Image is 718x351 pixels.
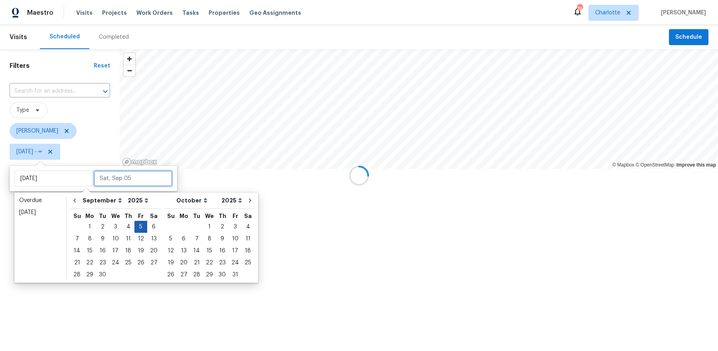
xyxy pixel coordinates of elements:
[190,233,203,244] div: 7
[190,245,203,257] div: Tue Oct 14 2025
[233,213,238,219] abbr: Friday
[229,257,242,268] div: 24
[216,257,229,268] div: 23
[71,233,83,244] div: 7
[134,257,147,268] div: 26
[216,221,229,232] div: 2
[177,245,190,257] div: Mon Oct 13 2025
[96,269,109,281] div: Tue Sep 30 2025
[164,245,177,256] div: 12
[164,245,177,257] div: Sun Oct 12 2025
[96,221,109,232] div: 2
[203,257,216,268] div: 22
[96,245,109,256] div: 16
[96,221,109,233] div: Tue Sep 02 2025
[122,221,134,233] div: Thu Sep 04 2025
[83,233,96,244] div: 8
[147,245,160,257] div: Sat Sep 20 2025
[242,257,254,268] div: 25
[73,213,81,219] abbr: Sunday
[229,221,242,233] div: Fri Oct 03 2025
[19,208,61,216] div: [DATE]
[71,257,83,268] div: 21
[242,233,254,245] div: Sat Oct 11 2025
[96,257,109,268] div: 23
[81,194,126,206] select: Month
[94,171,172,186] input: Sat, Sep 05
[111,213,120,219] abbr: Wednesday
[122,257,134,269] div: Thu Sep 25 2025
[193,213,200,219] abbr: Tuesday
[190,269,203,280] div: 28
[164,257,177,268] div: 19
[229,221,242,232] div: 3
[244,213,252,219] abbr: Saturday
[677,162,716,168] a: Improve this map
[147,233,160,244] div: 13
[71,233,83,245] div: Sun Sep 07 2025
[96,269,109,280] div: 30
[96,233,109,244] div: 9
[242,233,254,244] div: 11
[85,213,94,219] abbr: Monday
[109,233,122,244] div: 10
[83,221,96,233] div: Mon Sep 01 2025
[126,194,150,206] select: Year
[229,245,242,256] div: 17
[216,245,229,256] div: 16
[71,245,83,256] div: 14
[190,257,203,269] div: Tue Oct 21 2025
[124,213,132,219] abbr: Thursday
[203,269,216,281] div: Wed Oct 29 2025
[83,221,96,232] div: 1
[134,221,147,233] div: Fri Sep 05 2025
[109,257,122,268] div: 24
[216,233,229,244] div: 9
[190,269,203,281] div: Tue Oct 28 2025
[164,233,177,244] div: 5
[242,245,254,256] div: 18
[83,257,96,268] div: 22
[71,245,83,257] div: Sun Sep 14 2025
[216,269,229,280] div: 30
[96,257,109,269] div: Tue Sep 23 2025
[216,221,229,233] div: Thu Oct 02 2025
[109,245,122,256] div: 17
[216,269,229,281] div: Thu Oct 30 2025
[164,269,177,280] div: 26
[179,213,188,219] abbr: Monday
[147,233,160,245] div: Sat Sep 13 2025
[109,257,122,269] div: Wed Sep 24 2025
[205,213,214,219] abbr: Wednesday
[244,192,256,208] button: Go to next month
[122,233,134,244] div: 11
[109,221,122,232] div: 3
[242,221,254,233] div: Sat Oct 04 2025
[177,245,190,256] div: 13
[147,245,160,256] div: 20
[242,257,254,269] div: Sat Oct 25 2025
[134,245,147,256] div: 19
[203,245,216,257] div: Wed Oct 15 2025
[134,233,147,245] div: Fri Sep 12 2025
[203,245,216,256] div: 15
[242,221,254,232] div: 4
[577,5,582,13] div: 79
[229,269,242,281] div: Fri Oct 31 2025
[164,233,177,245] div: Sun Oct 05 2025
[122,221,134,232] div: 4
[229,245,242,257] div: Fri Oct 17 2025
[190,245,203,256] div: 14
[203,233,216,245] div: Wed Oct 08 2025
[124,65,135,76] button: Zoom out
[177,257,190,268] div: 20
[134,245,147,257] div: Fri Sep 19 2025
[109,221,122,233] div: Wed Sep 03 2025
[83,245,96,256] div: 15
[109,245,122,257] div: Wed Sep 17 2025
[216,257,229,269] div: Thu Oct 23 2025
[109,233,122,245] div: Wed Sep 10 2025
[83,257,96,269] div: Mon Sep 22 2025
[190,257,203,268] div: 21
